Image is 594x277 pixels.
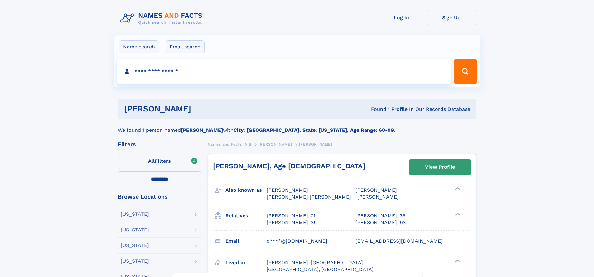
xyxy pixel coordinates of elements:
[299,142,332,146] span: [PERSON_NAME]
[148,158,155,164] span: All
[208,140,242,148] a: Names and Facts
[355,238,443,244] span: [EMAIL_ADDRESS][DOMAIN_NAME]
[121,243,149,248] div: [US_STATE]
[267,260,363,265] span: [PERSON_NAME], [GEOGRAPHIC_DATA]
[267,219,317,226] a: [PERSON_NAME], 39
[267,194,351,200] span: [PERSON_NAME] [PERSON_NAME]
[118,119,476,134] div: We found 1 person named with .
[118,141,201,147] div: Filters
[355,187,397,193] span: [PERSON_NAME]
[124,105,281,113] h1: [PERSON_NAME]
[453,187,461,191] div: ❯
[121,212,149,217] div: [US_STATE]
[181,127,223,133] b: [PERSON_NAME]
[117,59,451,84] input: search input
[118,154,201,169] label: Filters
[281,106,470,113] div: Found 1 Profile In Our Records Database
[427,10,476,25] a: Sign Up
[249,142,252,146] span: S
[425,160,455,174] div: View Profile
[121,227,149,232] div: [US_STATE]
[119,40,159,53] label: Name search
[225,257,267,268] h3: Lived in
[166,40,205,53] label: Email search
[234,127,394,133] b: City: [GEOGRAPHIC_DATA], State: [US_STATE], Age Range: 60-99
[225,236,267,246] h3: Email
[213,162,365,170] a: [PERSON_NAME], Age [DEMOGRAPHIC_DATA]
[355,212,405,219] a: [PERSON_NAME], 35
[357,194,399,200] span: [PERSON_NAME]
[453,259,461,263] div: ❯
[121,259,149,264] div: [US_STATE]
[258,142,292,146] span: [PERSON_NAME]
[249,140,252,148] a: S
[118,194,201,200] div: Browse Locations
[267,212,315,219] a: [PERSON_NAME], 71
[225,210,267,221] h3: Relatives
[225,185,267,195] h3: Also known as
[454,59,477,84] button: Search Button
[355,219,406,226] a: [PERSON_NAME], 93
[267,187,308,193] span: [PERSON_NAME]
[118,10,208,27] img: Logo Names and Facts
[453,212,461,216] div: ❯
[409,160,471,175] a: View Profile
[377,10,427,25] a: Log In
[267,266,374,272] span: [GEOGRAPHIC_DATA], [GEOGRAPHIC_DATA]
[258,140,292,148] a: [PERSON_NAME]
